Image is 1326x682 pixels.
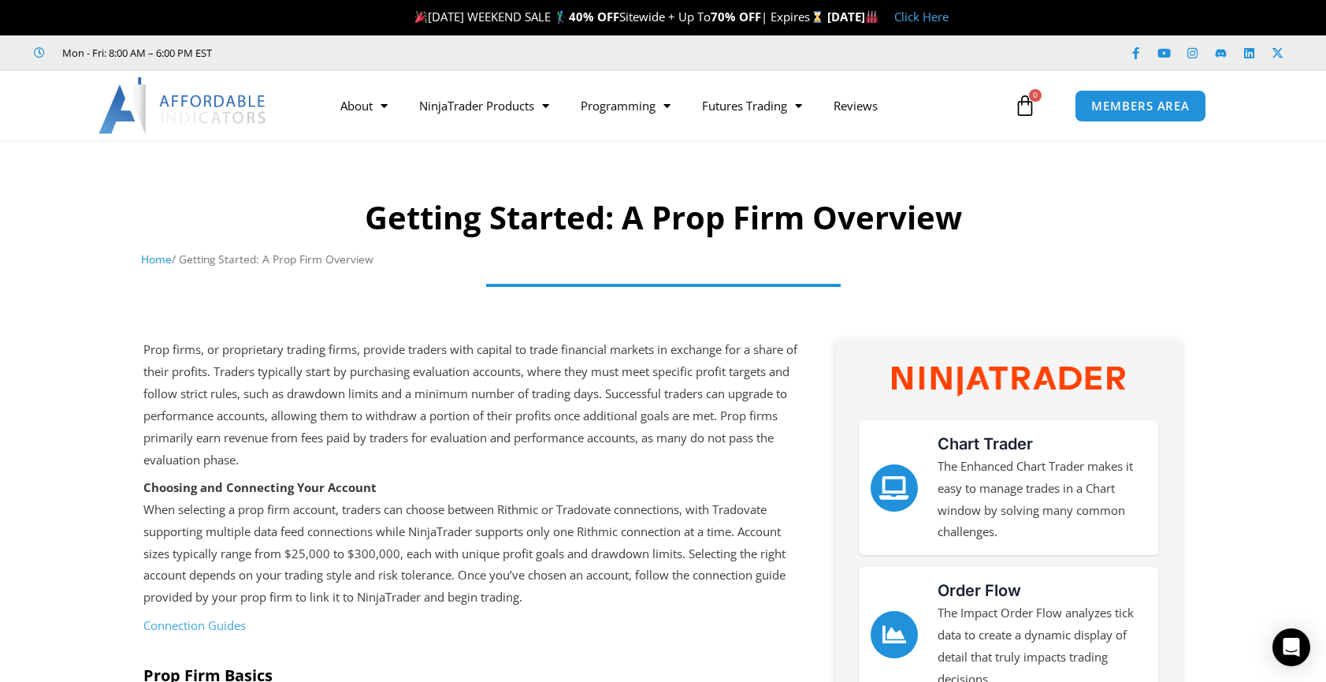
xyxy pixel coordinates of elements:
[818,88,893,124] a: Reviews
[143,477,800,609] p: When selecting a prop firm account, traders can choose between Rithmic or Tradovate connections, ...
[866,11,878,23] img: 🏭
[1091,100,1190,112] span: MEMBERS AREA
[894,9,949,24] a: Click Here
[143,479,377,495] strong: Choosing and Connecting Your Account
[58,43,212,62] span: Mon - Fri: 8:00 AM – 6:00 PM EST
[938,581,1021,600] a: Order Flow
[411,9,826,24] span: [DATE] WEEKEND SALE 🏌️‍♂️ Sitewide + Up To | Expires
[141,252,172,266] a: Home
[871,611,918,658] a: Order Flow
[143,339,800,471] p: Prop firms, or proprietary trading firms, provide traders with capital to trade financial markets...
[1272,628,1310,666] div: Open Intercom Messenger
[234,45,470,61] iframe: Customer reviews powered by Trustpilot
[686,88,818,124] a: Futures Trading
[938,434,1033,453] a: Chart Trader
[938,456,1146,543] p: The Enhanced Chart Trader makes it easy to manage trades in a Chart window by solving many common...
[415,11,427,23] img: 🎉
[871,464,918,512] a: Chart Trader
[141,249,1185,270] nav: Breadcrumb
[143,617,246,633] a: Connection Guides
[325,88,1010,124] nav: Menu
[892,367,1125,396] img: NinjaTrader Wordmark color RGB | Affordable Indicators – NinjaTrader
[1029,89,1042,102] span: 0
[827,9,878,24] strong: [DATE]
[812,11,823,23] img: ⌛
[325,88,403,124] a: About
[565,88,686,124] a: Programming
[711,9,761,24] strong: 70% OFF
[990,83,1060,129] a: 0
[569,9,619,24] strong: 40% OFF
[403,88,565,124] a: NinjaTrader Products
[1075,90,1206,122] a: MEMBERS AREA
[98,77,268,134] img: LogoAI | Affordable Indicators – NinjaTrader
[141,196,1185,240] h1: Getting Started: A Prop Firm Overview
